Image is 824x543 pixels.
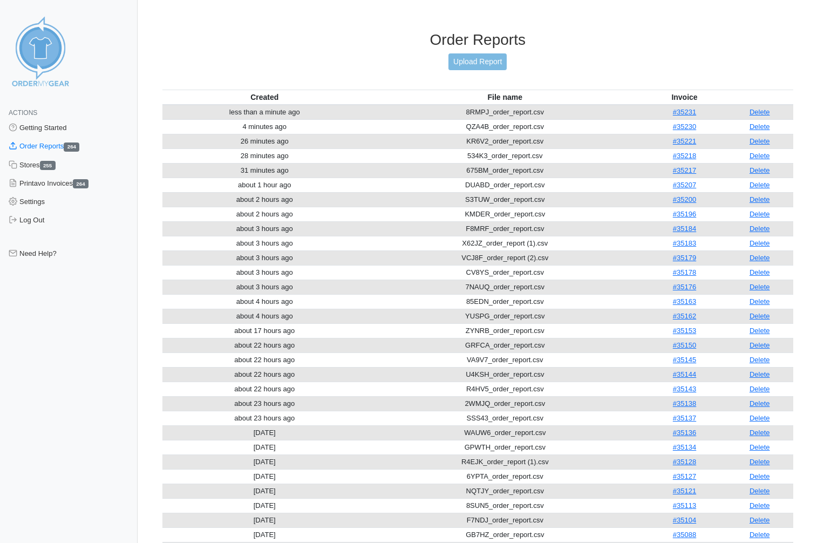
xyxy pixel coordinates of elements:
[367,105,643,120] td: 8RMPJ_order_report.csv
[367,411,643,425] td: SSS43_order_report.csv
[673,385,696,393] a: #35143
[367,309,643,323] td: YUSPG_order_report.csv
[367,148,643,163] td: 534K3_order_report.csv
[750,414,770,422] a: Delete
[673,399,696,408] a: #35138
[750,531,770,539] a: Delete
[673,531,696,539] a: #35088
[750,137,770,145] a: Delete
[750,152,770,160] a: Delete
[162,236,367,250] td: about 3 hours ago
[162,411,367,425] td: about 23 hours ago
[367,265,643,280] td: CV8YS_order_report.csv
[9,109,37,117] span: Actions
[750,312,770,320] a: Delete
[750,472,770,480] a: Delete
[367,294,643,309] td: 85EDN_order_report.csv
[673,137,696,145] a: #35221
[750,429,770,437] a: Delete
[673,487,696,495] a: #35121
[367,382,643,396] td: R4HV5_order_report.csv
[367,527,643,542] td: GB7HZ_order_report.csv
[750,166,770,174] a: Delete
[40,161,56,170] span: 255
[162,527,367,542] td: [DATE]
[673,108,696,116] a: #35231
[750,225,770,233] a: Delete
[162,265,367,280] td: about 3 hours ago
[750,487,770,495] a: Delete
[673,239,696,247] a: #35183
[367,207,643,221] td: KMDER_order_report.csv
[64,142,79,152] span: 264
[162,31,794,49] h3: Order Reports
[367,440,643,454] td: GPWTH_order_report.csv
[750,181,770,189] a: Delete
[367,338,643,352] td: GRFCA_order_report.csv
[750,254,770,262] a: Delete
[673,297,696,306] a: #35163
[750,458,770,466] a: Delete
[367,163,643,178] td: 675BM_order_report.csv
[673,414,696,422] a: #35137
[367,513,643,527] td: F7NDJ_order_report.csv
[367,367,643,382] td: U4KSH_order_report.csv
[673,472,696,480] a: #35127
[162,192,367,207] td: about 2 hours ago
[673,429,696,437] a: #35136
[162,163,367,178] td: 31 minutes ago
[673,341,696,349] a: #35150
[162,105,367,120] td: less than a minute ago
[673,166,696,174] a: #35217
[367,192,643,207] td: S3TUW_order_report.csv
[367,90,643,105] th: File name
[367,498,643,513] td: 8SUN5_order_report.csv
[673,225,696,233] a: #35184
[367,280,643,294] td: 7NAUQ_order_report.csv
[162,440,367,454] td: [DATE]
[162,425,367,440] td: [DATE]
[162,469,367,484] td: [DATE]
[367,352,643,367] td: VA9V7_order_report.csv
[750,516,770,524] a: Delete
[673,268,696,276] a: #35178
[750,123,770,131] a: Delete
[162,396,367,411] td: about 23 hours ago
[673,370,696,378] a: #35144
[750,370,770,378] a: Delete
[367,425,643,440] td: WAUW6_order_report.csv
[367,221,643,236] td: F8MRF_order_report.csv
[367,250,643,265] td: VCJ8F_order_report (2).csv
[162,250,367,265] td: about 3 hours ago
[750,327,770,335] a: Delete
[367,323,643,338] td: ZYNRB_order_report.csv
[162,367,367,382] td: about 22 hours ago
[750,385,770,393] a: Delete
[162,382,367,396] td: about 22 hours ago
[162,309,367,323] td: about 4 hours ago
[750,195,770,203] a: Delete
[162,148,367,163] td: 28 minutes ago
[750,399,770,408] a: Delete
[750,356,770,364] a: Delete
[750,297,770,306] a: Delete
[162,119,367,134] td: 4 minutes ago
[448,53,507,70] a: Upload Report
[367,454,643,469] td: R4EJK_order_report (1).csv
[73,179,88,188] span: 264
[162,134,367,148] td: 26 minutes ago
[673,123,696,131] a: #35230
[162,90,367,105] th: Created
[162,338,367,352] td: about 22 hours ago
[750,341,770,349] a: Delete
[750,501,770,510] a: Delete
[367,236,643,250] td: X62JZ_order_report (1).csv
[643,90,726,105] th: Invoice
[750,283,770,291] a: Delete
[367,134,643,148] td: KR6V2_order_report.csv
[162,498,367,513] td: [DATE]
[673,516,696,524] a: #35104
[673,283,696,291] a: #35176
[750,239,770,247] a: Delete
[162,280,367,294] td: about 3 hours ago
